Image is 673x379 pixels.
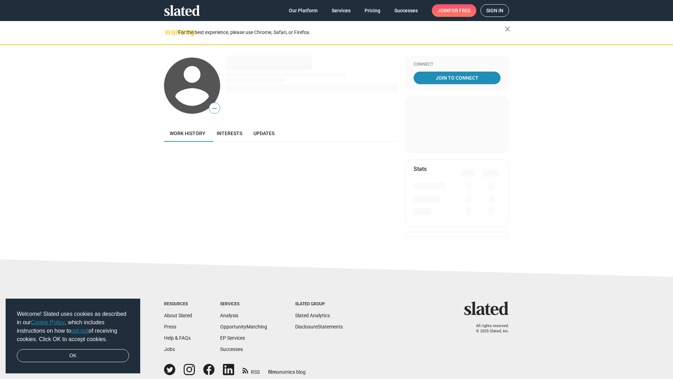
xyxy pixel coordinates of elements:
[178,28,505,37] div: For the best experience, please use Chrome, Safari, or Firefox.
[220,301,267,307] div: Services
[295,301,343,307] div: Slated Group
[220,324,267,330] a: OpportunityMatching
[164,125,211,142] a: Work history
[253,131,274,136] span: Updates
[164,324,176,330] a: Press
[359,4,386,17] a: Pricing
[295,324,343,330] a: DisclosureStatements
[486,5,503,16] span: Sign in
[437,4,471,17] span: Join
[268,363,306,375] a: filmonomics blog
[211,125,248,142] a: Interests
[164,313,192,318] a: About Slated
[481,4,509,17] a: Sign in
[164,335,191,341] a: Help & FAQs
[31,319,65,325] a: Cookie Policy
[170,131,205,136] span: Work history
[332,4,351,17] span: Services
[17,310,129,344] span: Welcome! Slated uses cookies as described in our , which includes instructions on how to of recei...
[503,25,512,33] mat-icon: close
[414,72,501,84] a: Join To Connect
[389,4,423,17] a: Successes
[165,28,173,36] mat-icon: warning
[414,62,501,67] div: Connect
[248,125,280,142] a: Updates
[17,349,129,363] a: dismiss cookie message
[243,365,260,375] a: RSS
[449,4,471,17] span: for free
[394,4,418,17] span: Successes
[295,313,330,318] a: Slated Analytics
[164,346,175,352] a: Jobs
[469,324,509,334] p: All rights reserved. © 2025 Slated, Inc.
[164,301,192,307] div: Resources
[289,4,318,17] span: Our Platform
[283,4,323,17] a: Our Platform
[432,4,476,17] a: Joinfor free
[414,165,427,173] mat-card-title: Stats
[220,346,243,352] a: Successes
[415,72,499,84] span: Join To Connect
[71,328,89,334] a: opt-out
[365,4,380,17] span: Pricing
[268,369,277,375] span: film
[220,335,245,341] a: EP Services
[326,4,356,17] a: Services
[220,313,238,318] a: Analysis
[209,104,220,113] span: —
[6,299,140,374] div: cookieconsent
[217,131,242,136] span: Interests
